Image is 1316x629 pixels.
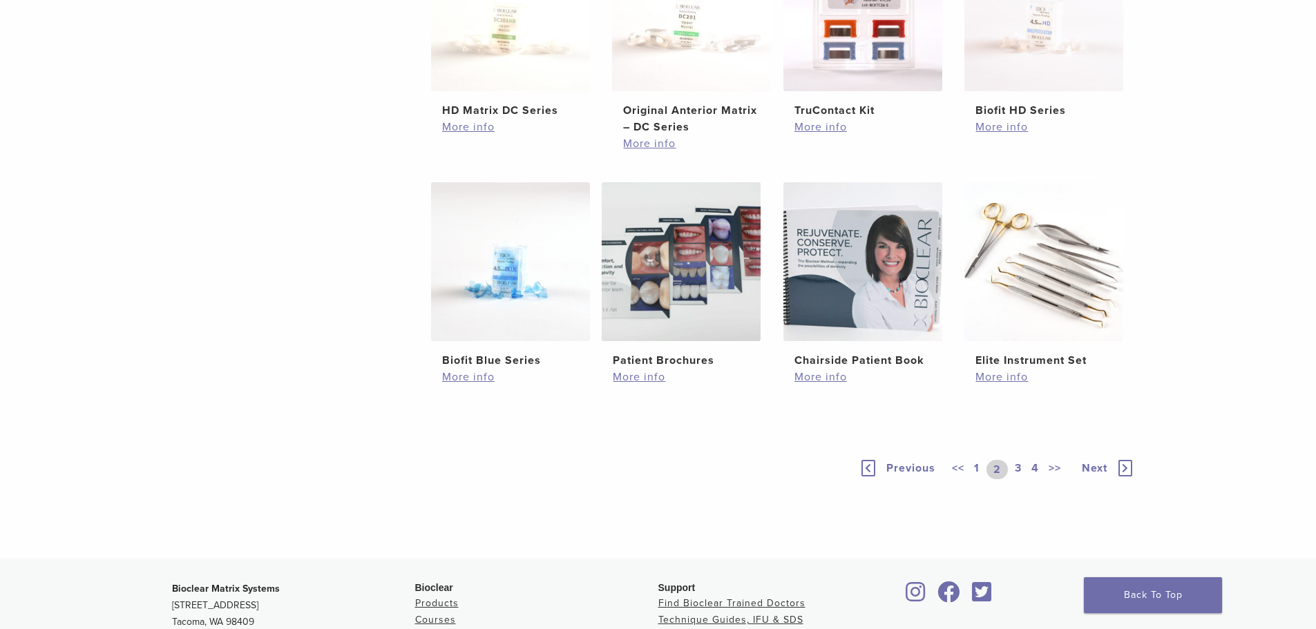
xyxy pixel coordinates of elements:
[1084,577,1222,613] a: Back To Top
[971,460,982,479] a: 1
[658,582,696,593] span: Support
[902,590,931,603] a: Bioclear
[442,369,579,385] a: More info
[442,119,579,135] a: More info
[1046,460,1064,479] a: >>
[794,369,931,385] a: More info
[975,352,1112,369] h2: Elite Instrument Set
[442,352,579,369] h2: Biofit Blue Series
[601,182,762,369] a: Patient BrochuresPatient Brochures
[783,182,944,369] a: Chairside Patient BookChairside Patient Book
[415,597,459,609] a: Products
[658,597,805,609] a: Find Bioclear Trained Doctors
[949,460,967,479] a: <<
[964,182,1123,341] img: Elite Instrument Set
[886,461,935,475] span: Previous
[623,135,760,152] a: More info
[968,590,997,603] a: Bioclear
[442,102,579,119] h2: HD Matrix DC Series
[975,119,1112,135] a: More info
[430,182,591,369] a: Biofit Blue SeriesBiofit Blue Series
[613,369,750,385] a: More info
[415,614,456,626] a: Courses
[975,102,1112,119] h2: Biofit HD Series
[933,590,965,603] a: Bioclear
[794,119,931,135] a: More info
[415,582,453,593] span: Bioclear
[431,182,590,341] img: Biofit Blue Series
[975,369,1112,385] a: More info
[658,614,803,626] a: Technique Guides, IFU & SDS
[602,182,761,341] img: Patient Brochures
[1012,460,1024,479] a: 3
[1082,461,1107,475] span: Next
[986,460,1008,479] a: 2
[613,352,750,369] h2: Patient Brochures
[794,352,931,369] h2: Chairside Patient Book
[783,182,942,341] img: Chairside Patient Book
[1029,460,1042,479] a: 4
[794,102,931,119] h2: TruContact Kit
[623,102,760,135] h2: Original Anterior Matrix – DC Series
[172,583,280,594] strong: Bioclear Matrix Systems
[964,182,1125,369] a: Elite Instrument SetElite Instrument Set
